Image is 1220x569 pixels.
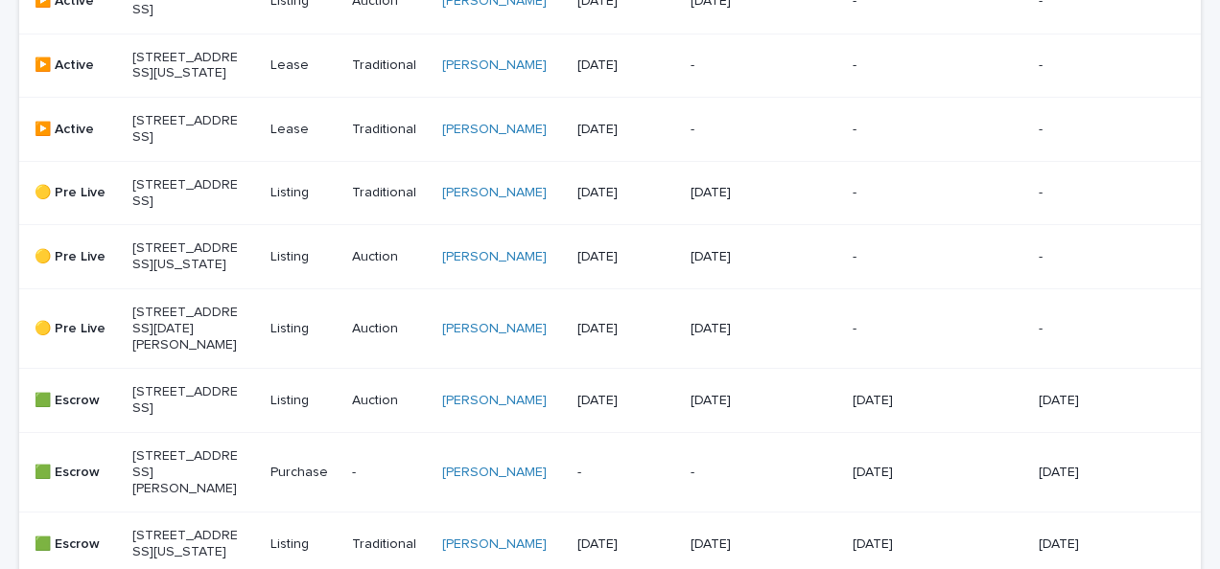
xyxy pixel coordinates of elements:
p: Purchase [270,465,338,481]
p: Listing [270,249,338,265]
tr: 🟡 Pre Live[STREET_ADDRESS]ListingTraditional[PERSON_NAME] [DATE][DATE]-- [19,161,1201,225]
p: Listing [270,393,338,409]
a: [PERSON_NAME] [442,185,547,201]
p: [DATE] [853,465,959,481]
p: Listing [270,536,338,553]
p: - [853,321,959,337]
a: [PERSON_NAME] [442,57,547,74]
p: Lease [270,57,338,74]
a: [PERSON_NAME] [442,249,547,265]
p: - [352,465,427,481]
p: [DATE] [853,393,959,409]
p: [DATE] [691,393,797,409]
p: - [691,465,797,481]
a: [PERSON_NAME] [442,122,547,138]
p: [DATE] [577,185,676,201]
p: Auction [352,249,427,265]
a: [PERSON_NAME] [442,465,547,481]
p: [DATE] [1039,536,1145,553]
p: - [691,57,797,74]
p: Listing [270,185,338,201]
p: ▶️ Active [35,57,117,74]
p: [STREET_ADDRESS][US_STATE] [132,528,239,560]
p: ▶️ Active [35,122,117,138]
tr: 🟩 Escrow[STREET_ADDRESS][PERSON_NAME]Purchase-[PERSON_NAME] --[DATE][DATE] [19,432,1201,512]
p: 🟡 Pre Live [35,185,117,201]
p: [DATE] [1039,393,1145,409]
tr: ▶️ Active[STREET_ADDRESS]LeaseTraditional[PERSON_NAME] [DATE]--- [19,98,1201,162]
p: Auction [352,321,427,337]
p: Listing [270,321,338,337]
p: Lease [270,122,338,138]
p: - [1039,122,1145,138]
p: - [691,122,797,138]
p: [DATE] [577,536,676,553]
p: 🟩 Escrow [35,465,117,481]
p: [DATE] [577,122,676,138]
p: [STREET_ADDRESS] [132,113,239,146]
p: [DATE] [691,185,797,201]
tr: ▶️ Active[STREET_ADDRESS][US_STATE]LeaseTraditional[PERSON_NAME] [DATE]--- [19,34,1201,98]
p: 🟩 Escrow [35,536,117,553]
p: [DATE] [577,321,676,337]
p: 🟡 Pre Live [35,321,117,337]
p: [DATE] [691,536,797,553]
p: - [1039,57,1145,74]
p: - [853,57,959,74]
p: [STREET_ADDRESS][US_STATE] [132,50,239,82]
a: [PERSON_NAME] [442,393,547,409]
p: [DATE] [691,249,797,265]
p: [STREET_ADDRESS] [132,384,239,417]
p: Traditional [352,122,427,138]
p: 🟡 Pre Live [35,249,117,265]
a: [PERSON_NAME] [442,321,547,337]
p: [STREET_ADDRESS][PERSON_NAME] [132,448,239,496]
p: Traditional [352,536,427,553]
tr: 🟡 Pre Live[STREET_ADDRESS][DATE][PERSON_NAME]ListingAuction[PERSON_NAME] [DATE][DATE]-- [19,288,1201,368]
a: [PERSON_NAME] [442,536,547,553]
p: [STREET_ADDRESS][DATE][PERSON_NAME] [132,305,239,353]
p: - [853,249,959,265]
p: [DATE] [853,536,959,553]
p: [DATE] [577,393,676,409]
p: - [853,122,959,138]
p: - [1039,321,1145,337]
p: [DATE] [691,321,797,337]
p: Traditional [352,57,427,74]
tr: 🟡 Pre Live[STREET_ADDRESS][US_STATE]ListingAuction[PERSON_NAME] [DATE][DATE]-- [19,225,1201,289]
p: [DATE] [1039,465,1145,481]
p: Traditional [352,185,427,201]
p: - [1039,185,1145,201]
p: [STREET_ADDRESS] [132,177,239,210]
p: 🟩 Escrow [35,393,117,409]
p: Auction [352,393,427,409]
p: - [1039,249,1145,265]
p: - [853,185,959,201]
tr: 🟩 Escrow[STREET_ADDRESS]ListingAuction[PERSON_NAME] [DATE][DATE][DATE][DATE] [19,369,1201,433]
p: [DATE] [577,249,676,265]
p: [STREET_ADDRESS][US_STATE] [132,240,239,273]
p: - [577,465,676,481]
p: [DATE] [577,57,676,74]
